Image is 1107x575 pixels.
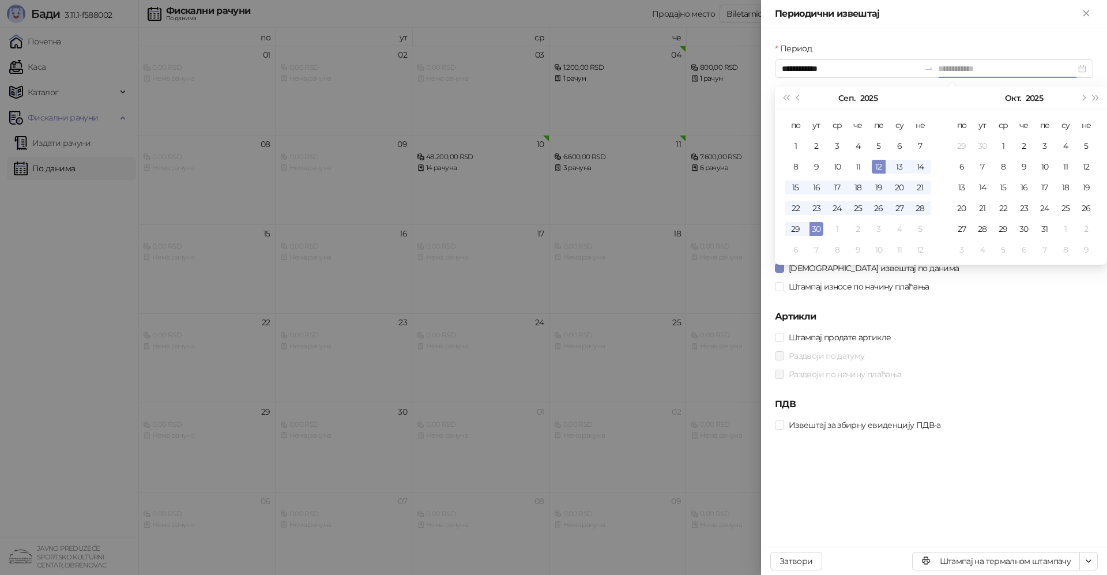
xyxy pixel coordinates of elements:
[1076,115,1097,136] th: не
[972,177,993,198] td: 2025-10-14
[1076,156,1097,177] td: 2025-10-12
[868,198,889,219] td: 2025-09-26
[848,177,868,198] td: 2025-09-18
[830,160,844,174] div: 10
[872,139,886,153] div: 5
[996,243,1010,257] div: 5
[1059,243,1072,257] div: 8
[910,136,931,156] td: 2025-09-07
[809,201,823,215] div: 23
[775,7,1079,21] div: Периодични извештај
[1059,222,1072,236] div: 1
[889,239,910,260] td: 2025-10-11
[1076,177,1097,198] td: 2025-10-19
[924,64,933,73] span: to
[809,139,823,153] div: 2
[1017,139,1031,153] div: 2
[1055,156,1076,177] td: 2025-10-11
[872,243,886,257] div: 10
[1079,243,1093,257] div: 9
[784,331,895,344] span: Штампај продате артикле
[830,181,844,194] div: 17
[1038,243,1052,257] div: 7
[976,181,989,194] div: 14
[1059,139,1072,153] div: 4
[993,156,1014,177] td: 2025-10-08
[1076,198,1097,219] td: 2025-10-26
[955,243,969,257] div: 3
[809,243,823,257] div: 7
[848,239,868,260] td: 2025-10-09
[827,177,848,198] td: 2025-09-17
[1079,139,1093,153] div: 5
[1055,239,1076,260] td: 2025-11-08
[806,156,827,177] td: 2025-09-09
[910,219,931,239] td: 2025-10-05
[996,201,1010,215] div: 22
[1059,181,1072,194] div: 18
[809,181,823,194] div: 16
[972,156,993,177] td: 2025-10-07
[951,198,972,219] td: 2025-10-20
[951,219,972,239] td: 2025-10-27
[976,139,989,153] div: 30
[924,64,933,73] span: swap-right
[913,222,927,236] div: 5
[893,160,906,174] div: 13
[851,139,865,153] div: 4
[868,115,889,136] th: пе
[785,156,806,177] td: 2025-09-08
[782,62,920,75] input: Период
[1026,87,1043,110] button: Изабери годину
[851,181,865,194] div: 18
[951,136,972,156] td: 2025-09-29
[1038,201,1052,215] div: 24
[910,177,931,198] td: 2025-09-21
[806,239,827,260] td: 2025-10-07
[1005,87,1021,110] button: Изабери месец
[1017,181,1031,194] div: 16
[910,115,931,136] th: не
[872,201,886,215] div: 26
[913,181,927,194] div: 21
[860,87,878,110] button: Изабери годину
[1014,198,1034,219] td: 2025-10-23
[785,177,806,198] td: 2025-09-15
[827,136,848,156] td: 2025-09-03
[910,198,931,219] td: 2025-09-28
[1034,156,1055,177] td: 2025-10-10
[806,219,827,239] td: 2025-09-30
[770,552,822,570] button: Затвори
[806,115,827,136] th: ут
[913,201,927,215] div: 28
[785,115,806,136] th: по
[1076,219,1097,239] td: 2025-11-02
[910,156,931,177] td: 2025-09-14
[848,198,868,219] td: 2025-09-25
[868,239,889,260] td: 2025-10-10
[951,115,972,136] th: по
[893,201,906,215] div: 27
[1059,160,1072,174] div: 11
[1079,181,1093,194] div: 19
[851,222,865,236] div: 2
[1034,136,1055,156] td: 2025-10-03
[951,177,972,198] td: 2025-10-13
[806,136,827,156] td: 2025-09-02
[1055,177,1076,198] td: 2025-10-18
[784,419,946,431] span: Извештај за збирну евиденцију ПДВ-а
[827,115,848,136] th: ср
[775,42,819,55] label: Период
[1079,201,1093,215] div: 26
[889,219,910,239] td: 2025-10-04
[955,139,969,153] div: 29
[889,177,910,198] td: 2025-09-20
[780,87,792,110] button: Претходна година (Control + left)
[806,177,827,198] td: 2025-09-16
[775,310,1093,324] h5: Артикли
[1014,136,1034,156] td: 2025-10-02
[785,136,806,156] td: 2025-09-01
[827,239,848,260] td: 2025-10-08
[1014,239,1034,260] td: 2025-11-06
[976,201,989,215] div: 21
